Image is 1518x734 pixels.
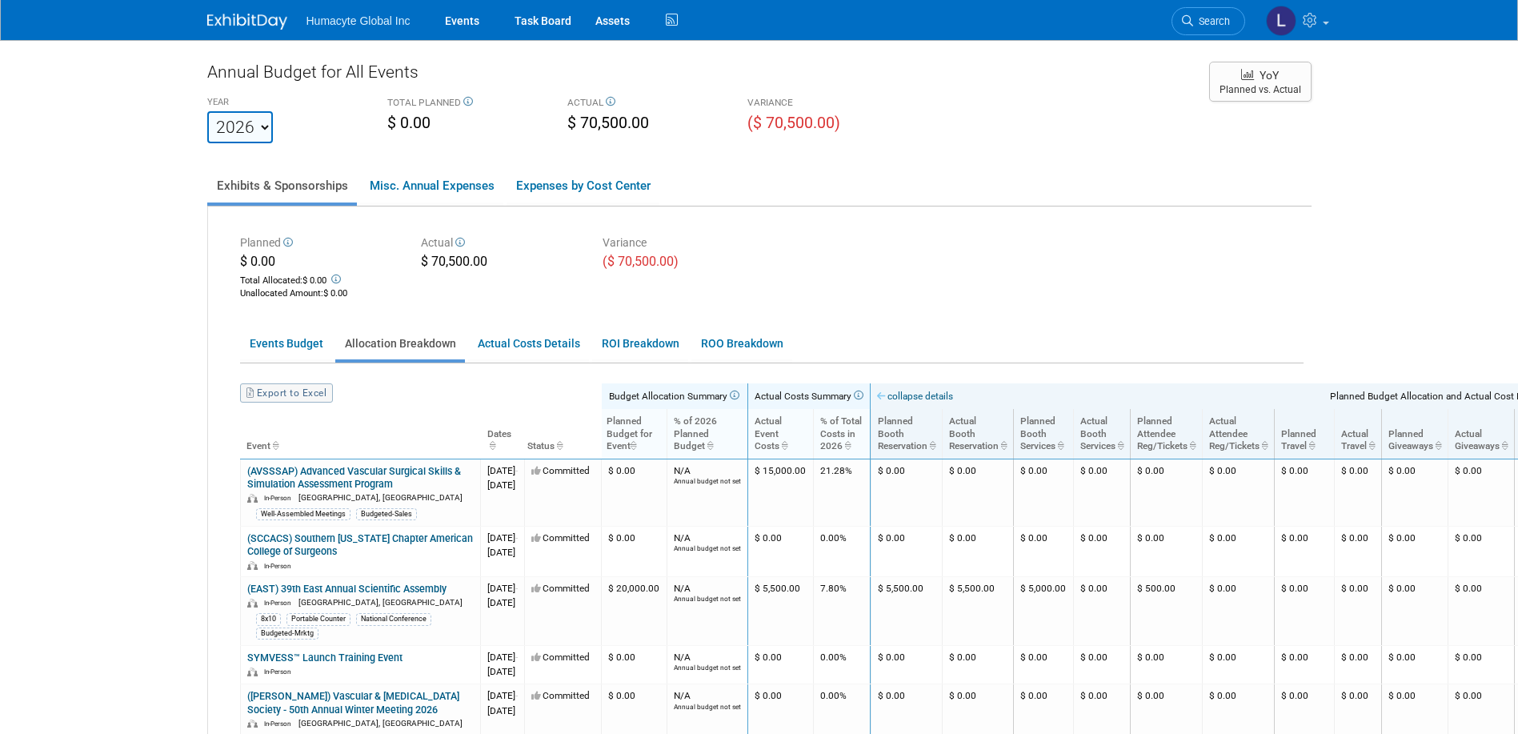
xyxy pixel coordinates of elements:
[487,465,518,476] span: [DATE]
[674,595,741,604] div: Annual budget not set
[674,690,691,701] span: N/A
[871,459,942,527] td: $ 0.00
[298,493,463,502] span: [GEOGRAPHIC_DATA], [GEOGRAPHIC_DATA]
[942,527,1013,577] td: $ 0.00
[247,690,459,715] a: ([PERSON_NAME]) Vascular & [MEDICAL_DATA] Society - 50th Annual Winter Meeting 2026
[487,479,515,491] span: [DATE]
[1172,7,1245,35] a: Search
[747,527,814,577] td: $ 0.00
[247,599,258,608] img: In-Person Event
[820,532,847,543] span: 0.00%
[1202,527,1274,577] td: $ 0.00
[747,646,814,684] td: $ 0.00
[942,459,1013,527] td: $ 0.00
[487,690,518,701] span: [DATE]
[256,613,281,625] div: 8x10
[515,652,518,663] span: -
[247,652,403,664] a: SYMVESS™ Launch Training Event
[240,409,480,459] th: Event : activate to sort column ascending
[1274,646,1334,684] td: $ 0.00
[487,652,518,663] span: [DATE]
[1448,527,1514,577] td: $ 0.00
[1013,646,1073,684] td: $ 0.00
[1209,62,1312,102] button: YoY Planned vs. Actual
[264,494,296,502] span: In-Person
[1202,409,1274,459] th: ActualAttendeeReg/Tickets: activate to sort column ascending
[1274,459,1334,527] td: $ 0.00
[1381,646,1448,684] td: $ 0.00
[674,583,691,594] span: N/A
[1073,527,1130,577] td: $ 0.00
[1013,527,1073,577] td: $ 0.00
[247,561,258,570] img: In-Person Event
[1073,646,1130,684] td: $ 0.00
[1202,459,1274,527] td: $ 0.00
[942,577,1013,646] td: $ 5,500.00
[468,328,589,359] a: Actual Costs Details
[298,719,463,728] span: [GEOGRAPHIC_DATA], [GEOGRAPHIC_DATA]
[1130,646,1202,684] td: $ 0.00
[820,690,847,701] span: 0.00%
[240,287,398,300] div: :
[1381,459,1448,527] td: $ 0.00
[247,532,473,557] a: (SCCACS) Southern [US_STATE] Chapter American College of Surgeons
[240,383,333,403] a: Export to Excel
[264,720,296,728] span: In-Person
[247,465,461,490] a: (AVSSSAP) Advanced Vascular Surgical Skills & Simulation Assessment Program
[524,527,601,577] td: Committed
[524,577,601,646] td: Committed
[601,409,667,459] th: Planned Budget for Event : activate to sort column ascending
[942,646,1013,684] td: $ 0.00
[747,577,814,646] td: $ 5,500.00
[247,668,258,676] img: In-Person Event
[1274,527,1334,577] td: $ 0.00
[747,96,903,112] div: VARIANCE
[674,652,691,663] span: N/A
[360,169,503,203] a: Misc. Annual Expenses
[1448,409,1514,459] th: ActualGiveaways: activate to sort column ascending
[240,254,275,269] span: $ 0.00
[1266,6,1296,36] img: Linda Hamilton
[298,598,463,607] span: [GEOGRAPHIC_DATA], [GEOGRAPHIC_DATA]
[524,646,601,684] td: Committed
[387,114,431,132] span: $ 0.00
[592,328,688,359] a: ROI Breakdown
[1448,646,1514,684] td: $ 0.00
[942,409,1013,459] th: ActualBoothReservation: activate to sort column ascending
[356,613,431,625] div: National Conference
[515,465,518,476] span: -
[515,532,518,543] span: -
[1013,459,1073,527] td: $ 0.00
[515,690,518,701] span: -
[601,527,667,577] td: $ 0.00
[247,583,447,595] a: (EAST) 39th East Annual Scientific Assembly
[264,599,296,607] span: In-Person
[207,96,363,111] div: YEAR
[256,628,318,640] div: Budgeted-Mrktg
[603,235,760,253] div: Variance
[240,235,398,253] div: Planned
[480,409,524,459] th: Dates : activate to sort column ascending
[674,477,741,486] div: Annual budget not set
[871,577,942,646] td: $ 5,500.00
[871,646,942,684] td: $ 0.00
[264,562,296,570] span: In-Person
[247,494,258,503] img: In-Person Event
[674,703,741,712] div: Annual budget not set
[1130,527,1202,577] td: $ 0.00
[1202,646,1274,684] td: $ 0.00
[487,532,518,543] span: [DATE]
[286,613,350,625] div: Portable Counter
[306,14,411,27] span: Humacyte Global Inc
[421,235,579,253] div: Actual
[601,383,747,409] th: Budget Allocation Summary
[877,391,953,402] a: collapse details
[747,114,840,132] span: ($ 70,500.00)
[1274,409,1334,459] th: PlannedTravel: activate to sort column ascending
[603,254,679,269] span: ($ 70,500.00)
[240,271,398,287] div: Total Allocated:
[1073,459,1130,527] td: $ 0.00
[747,383,870,409] th: Actual Costs Summary
[747,459,814,527] td: $ 15,000.00
[264,668,296,676] span: In-Person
